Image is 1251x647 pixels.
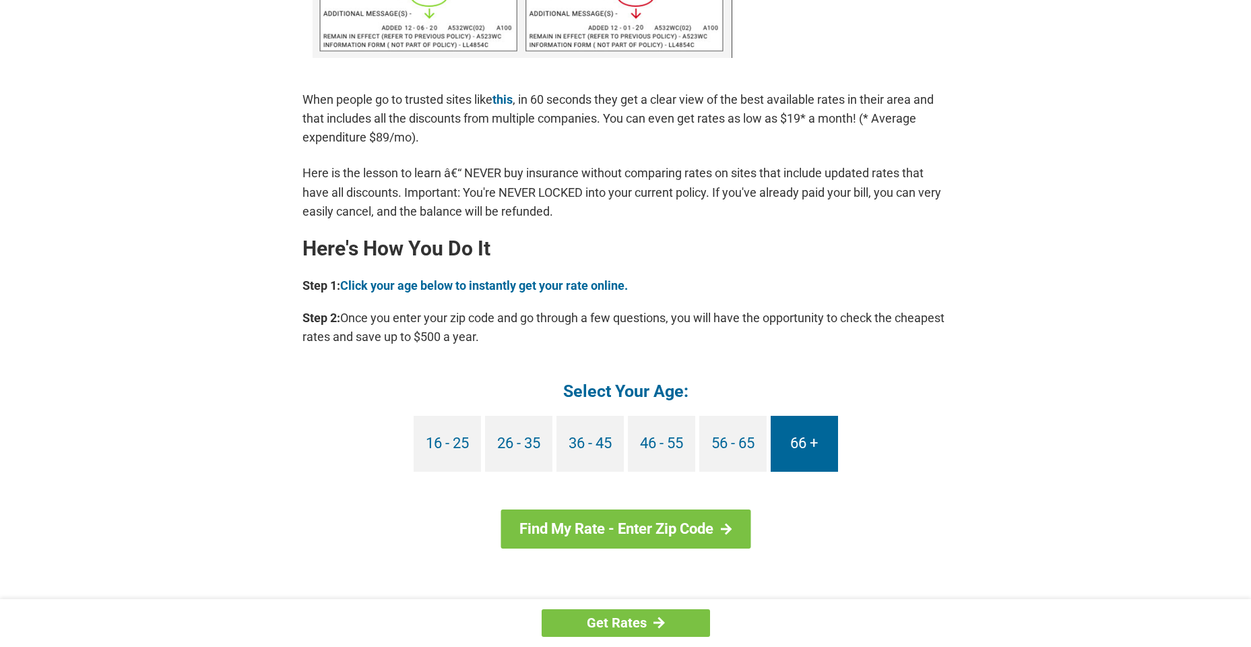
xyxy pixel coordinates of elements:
a: Find My Rate - Enter Zip Code [501,510,750,549]
b: Step 1: [302,278,340,292]
a: this [492,92,513,106]
p: When people go to trusted sites like , in 60 seconds they get a clear view of the best available ... [302,90,949,147]
a: 66 + [771,416,838,472]
b: Step 2: [302,311,340,325]
a: 16 - 25 [414,416,481,472]
h4: Select Your Age: [302,380,949,402]
a: 46 - 55 [628,416,695,472]
a: 26 - 35 [485,416,552,472]
a: Click your age below to instantly get your rate online. [340,278,628,292]
p: Once you enter your zip code and go through a few questions, you will have the opportunity to che... [302,309,949,346]
p: Here is the lesson to learn â€“ NEVER buy insurance without comparing rates on sites that include... [302,164,949,220]
a: 56 - 65 [699,416,767,472]
a: Get Rates [542,609,710,637]
a: 36 - 45 [556,416,624,472]
h2: Here's How You Do It [302,238,949,259]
